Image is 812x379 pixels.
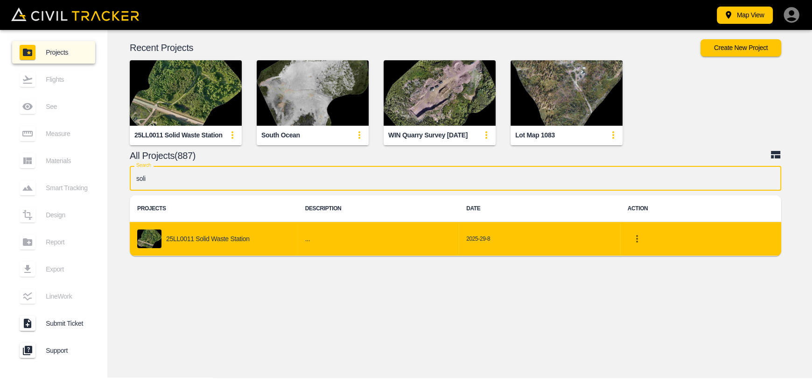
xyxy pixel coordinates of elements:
a: Support [12,339,95,362]
img: Lot Map 1083 [511,60,623,126]
th: PROJECTS [130,195,298,222]
button: update-card-details [604,126,623,144]
h6: ... [305,233,451,245]
button: update-card-details [477,126,496,144]
div: South ocean [261,131,300,140]
img: South ocean [257,60,369,126]
p: All Projects(887) [130,152,770,159]
img: 25LL0011 Solid Waste Station [130,60,242,126]
button: Map View [717,7,773,24]
td: 2025-29-8 [459,222,620,256]
p: 25LL0011 Solid Waste Station [166,235,250,243]
span: Submit Ticket [46,320,88,327]
button: update-card-details [223,126,242,144]
button: update-card-details [350,126,369,144]
span: Projects [46,49,88,56]
a: Submit Ticket [12,312,95,335]
th: DESCRIPTION [298,195,459,222]
div: Lot Map 1083 [515,131,555,140]
table: project-list-table [130,195,781,256]
div: WIN Quarry Survey [DATE] [388,131,468,140]
span: Support [46,347,88,354]
img: project-image [137,229,161,248]
th: DATE [459,195,620,222]
img: Civil Tracker [11,7,139,21]
img: WIN Quarry Survey August 26 2025 [384,60,496,126]
div: 25LL0011 Solid Waste Station [134,131,223,140]
button: Create New Project [700,39,781,57]
a: Projects [12,41,95,64]
th: ACTION [620,195,781,222]
p: Recent Projects [130,44,700,51]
